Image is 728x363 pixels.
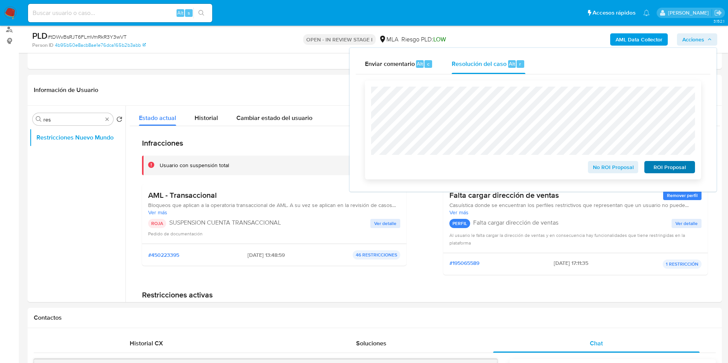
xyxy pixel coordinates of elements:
a: 4b95b50e8acb8ae1e76dca165b2b3abb [55,42,146,49]
button: Restricciones Nuevo Mundo [30,128,125,147]
button: search-icon [193,8,209,18]
span: Enviar comentario [365,59,415,68]
p: mariaeugenia.sanchez@mercadolibre.com [668,9,711,16]
input: Buscar [43,116,102,123]
p: OPEN - IN REVIEW STAGE I [303,34,376,45]
h1: Información de Usuario [34,86,98,94]
span: # tDWvBsRJT6FLmVmRkR3Y3wVT [48,33,127,41]
span: No ROI Proposal [593,162,633,172]
span: Alt [509,60,515,67]
span: c [427,60,429,67]
button: Borrar [104,116,110,122]
span: Resolución del caso [452,59,507,68]
b: Person ID [32,42,53,49]
span: ROI Proposal [650,162,690,172]
span: Chat [590,339,603,348]
span: r [519,60,521,67]
span: 3.152.1 [713,18,724,24]
button: AML Data Collector [610,33,668,46]
a: Notificaciones [643,10,650,16]
span: Alt [177,9,183,16]
span: Alt [417,60,423,67]
span: LOW [433,35,446,44]
span: s [188,9,190,16]
input: Buscar usuario o caso... [28,8,212,18]
button: Buscar [36,116,42,122]
b: PLD [32,30,48,42]
span: Soluciones [356,339,386,348]
button: Volver al orden por defecto [116,116,122,125]
b: AML Data Collector [616,33,662,46]
span: Riesgo PLD: [401,35,446,44]
div: MLA [379,35,398,44]
h1: Contactos [34,314,716,322]
button: No ROI Proposal [588,161,639,173]
button: Acciones [677,33,717,46]
span: Acciones [682,33,704,46]
button: ROI Proposal [644,161,695,173]
span: Accesos rápidos [593,9,636,17]
a: Salir [714,9,722,17]
span: Historial CX [130,339,163,348]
